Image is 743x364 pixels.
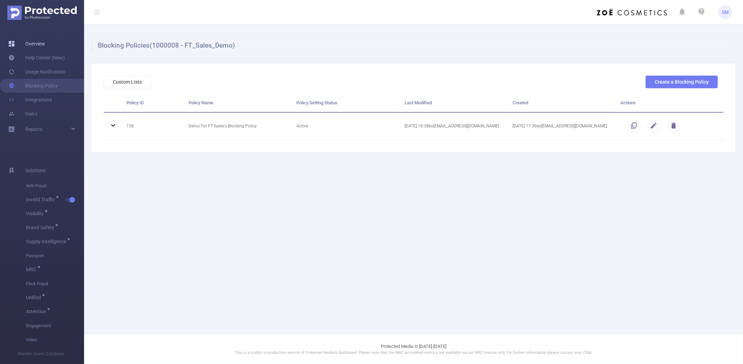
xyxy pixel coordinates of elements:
[8,37,45,51] a: Overview
[621,100,636,105] span: Actions
[26,197,57,202] span: Invalid Traffic
[512,100,528,105] span: Created
[26,277,84,291] span: Click Fraud
[26,179,84,193] span: Anti-Fraud
[25,163,46,177] span: Solutions
[25,122,42,136] a: Reports
[26,225,57,230] span: Brand Safety
[26,309,49,314] span: Attention
[104,76,151,88] button: Custom Lists
[26,249,84,263] span: Passport
[8,79,58,93] a: Blocking Policy
[26,239,69,244] span: Supply Intelligence
[8,65,66,79] a: Usage Notification
[121,113,183,140] td: 158
[8,107,37,121] a: Users
[26,333,84,347] span: Video
[102,350,725,356] p: This is a stable, in production version of Protected Media's dashboard. Please note that the MRC ...
[512,124,607,128] span: [DATE] 17:36 by [EMAIL_ADDRESS][DOMAIN_NAME]
[296,100,337,105] span: Policy Setting Status
[405,100,432,105] span: Last Modified
[26,211,46,216] span: Visibility
[26,295,43,300] span: Unified
[84,334,743,364] footer: Protected Media © [DATE]-[DATE]
[722,5,729,19] span: SM
[405,124,499,128] span: [DATE] 18:38 by [EMAIL_ADDRESS][DOMAIN_NAME]
[646,76,718,88] button: Create a Blocking Policy
[126,100,144,105] span: Policy ID
[26,319,84,333] span: Engagement
[296,124,308,128] span: Active
[7,6,77,20] img: Protected Media
[8,51,65,65] a: Help Center (New)
[25,126,42,132] span: Reports
[91,38,730,52] h1: Blocking Policies (1000008 - FT_Sales_Demo)
[104,79,151,85] a: Custom Lists
[26,267,39,272] span: MRC
[8,93,52,107] a: Integrations
[183,113,291,140] td: Demo For FT Sales's Blocking Policy
[188,100,213,105] span: Policy Name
